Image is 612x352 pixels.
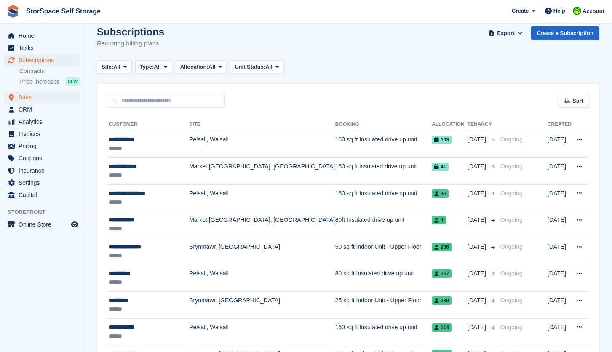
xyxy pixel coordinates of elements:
a: menu [4,54,80,66]
a: Price increases NEW [19,77,80,86]
a: menu [4,91,80,103]
span: Ongoing [500,163,523,170]
span: Sites [19,91,69,103]
span: Account [583,7,604,16]
span: 206 [432,243,452,251]
td: [DATE] [548,211,572,238]
td: 25 sq ft Indoor Unit - Upper Floor [335,292,432,319]
a: menu [4,140,80,152]
span: Ongoing [500,190,523,197]
a: menu [4,128,80,140]
a: menu [4,165,80,176]
span: [DATE] [468,296,488,305]
span: Capital [19,189,69,201]
td: 160 sq ft Insulated drive up unit [335,184,432,211]
span: Ongoing [500,243,523,250]
span: Subscriptions [19,54,69,66]
button: Unit Status: All [230,60,283,74]
span: All [208,63,216,71]
button: Export [487,26,524,40]
span: [DATE] [468,323,488,332]
span: Ongoing [500,270,523,277]
span: Tasks [19,42,69,54]
a: menu [4,30,80,42]
td: 160 sq ft Insulated drive up unit [335,131,432,158]
a: menu [4,152,80,164]
span: 41 [432,163,449,171]
td: Pelsall, Walsall [189,184,335,211]
td: [DATE] [548,292,572,319]
span: Type: [140,63,154,71]
span: 35 [432,189,449,198]
td: [DATE] [548,158,572,185]
p: Recurring billing plans [97,39,164,48]
a: menu [4,177,80,189]
span: [DATE] [468,135,488,144]
span: 157 [432,269,452,278]
span: Sort [572,97,583,105]
div: NEW [66,77,80,86]
span: [DATE] [468,243,488,251]
th: Allocation [432,118,468,131]
span: Ongoing [500,216,523,223]
span: Coupons [19,152,69,164]
span: Site: [102,63,113,71]
span: 114 [432,323,452,332]
td: [DATE] [548,318,572,345]
span: [DATE] [468,189,488,198]
span: Storefront [8,208,84,216]
span: [DATE] [468,269,488,278]
a: menu [4,189,80,201]
span: Export [497,29,514,37]
td: Pelsall, Walsall [189,265,335,292]
span: All [154,63,161,71]
span: Pricing [19,140,69,152]
span: CRM [19,104,69,115]
button: Allocation: All [176,60,227,74]
span: Ongoing [500,136,523,143]
span: Unit Status: [235,63,265,71]
span: All [265,63,273,71]
td: 160 sq ft insulated drive up unit [335,158,432,185]
a: menu [4,104,80,115]
span: Ongoing [500,324,523,331]
th: Created [548,118,572,131]
a: Contracts [19,67,80,75]
td: [DATE] [548,184,572,211]
span: Analytics [19,116,69,128]
span: Ongoing [500,297,523,304]
h1: Subscriptions [97,26,164,37]
span: [DATE] [468,216,488,224]
td: 160 sq ft Insulated drive up unit [335,318,432,345]
th: Customer [107,118,189,131]
th: Tenancy [468,118,497,131]
td: [DATE] [548,238,572,265]
a: Preview store [69,219,80,229]
td: Market [GEOGRAPHIC_DATA], [GEOGRAPHIC_DATA] [189,158,335,185]
img: stora-icon-8386f47178a22dfd0bd8f6a31ec36ba5ce8667c1dd55bd0f319d3a0aa187defe.svg [7,5,19,18]
td: Brynmawr, [GEOGRAPHIC_DATA] [189,238,335,265]
span: 289 [432,296,452,305]
td: 50 sq ft Indoor Unit - Upper Floor [335,238,432,265]
span: Allocation: [180,63,208,71]
span: Home [19,30,69,42]
span: Create [512,7,529,15]
td: [DATE] [548,131,572,158]
span: All [113,63,120,71]
th: Booking [335,118,432,131]
th: Site [189,118,335,131]
a: menu [4,42,80,54]
td: Market [GEOGRAPHIC_DATA], [GEOGRAPHIC_DATA] [189,211,335,238]
span: Help [553,7,565,15]
span: 103 [432,136,452,144]
td: Brynmawr, [GEOGRAPHIC_DATA] [189,292,335,319]
a: menu [4,219,80,230]
td: Pelsall, Walsall [189,318,335,345]
span: Price increases [19,78,60,86]
span: [DATE] [468,162,488,171]
span: Settings [19,177,69,189]
td: Pelsall, Walsall [189,131,335,158]
td: 80ft Insulated drive up unit [335,211,432,238]
a: StorSpace Self Storage [23,4,104,18]
img: paul catt [573,7,581,15]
